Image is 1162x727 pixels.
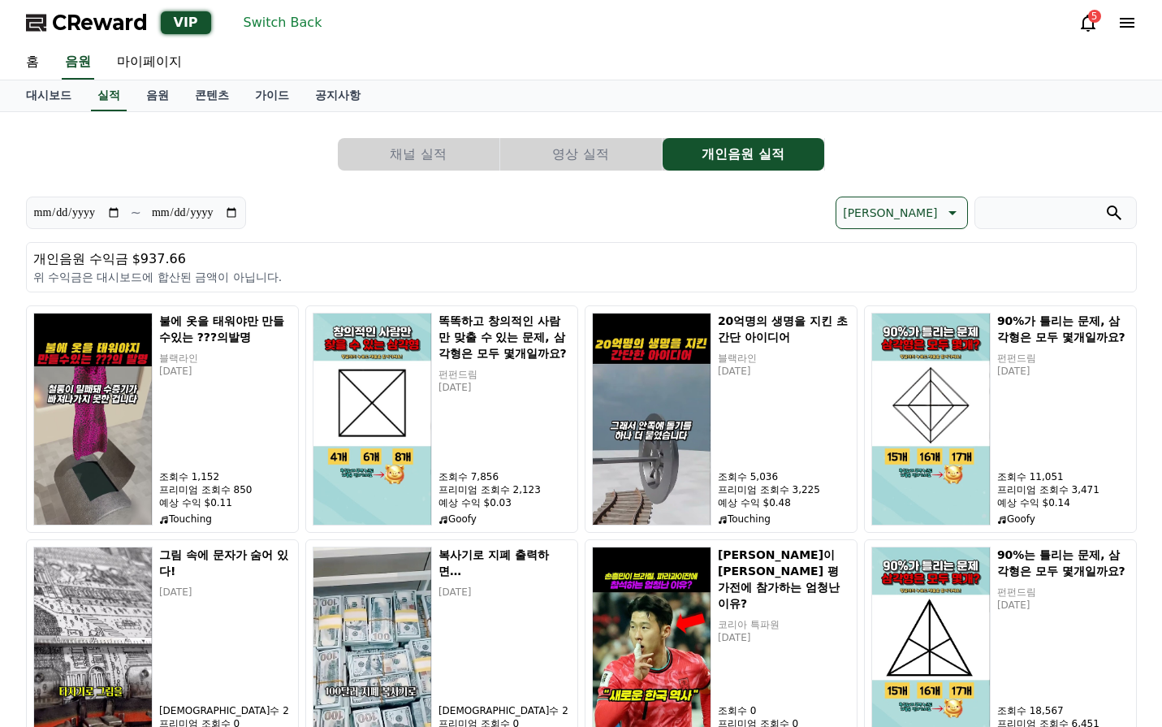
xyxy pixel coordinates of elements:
button: [PERSON_NAME] [836,197,967,229]
p: 위 수익금은 대시보드에 합산된 금액이 아닙니다. [33,269,1130,285]
p: [DEMOGRAPHIC_DATA]수 2 [159,704,292,717]
a: 홈 [13,45,52,80]
a: 공지사항 [302,80,374,111]
a: 불에 옷을 태워야만 만들수있는 ???의발명 불에 옷을 태워야만 만들수있는 ???의발명 블랙라인 [DATE] 조회수 1,152 프리미엄 조회수 850 예상 수익 $0.11 To... [26,305,299,533]
p: 프리미엄 조회수 3,471 [997,483,1130,496]
button: 영상 실적 [500,138,662,171]
a: 채널 실적 [338,138,500,171]
p: Goofy [997,513,1130,526]
p: [DATE] [997,365,1130,378]
a: 5 [1078,13,1098,32]
p: [DATE] [997,599,1130,612]
img: 90%가 틀리는 문제, 삼각형은 모두 몇개일까요? [871,313,991,526]
span: CReward [52,10,148,36]
p: 예상 수익 $0.11 [159,496,292,509]
img: 20억명의 생명을 지킨 초간단 아이디어 [592,313,711,526]
a: 대시보드 [13,80,84,111]
a: 90%가 틀리는 문제, 삼각형은 모두 몇개일까요? 90%가 틀리는 문제, 삼각형은 모두 몇개일까요? 펀펀드림 [DATE] 조회수 11,051 프리미엄 조회수 3,471 예상 ... [864,305,1137,533]
p: [DATE] [159,586,292,599]
div: VIP [161,11,211,34]
button: 채널 실적 [338,138,499,171]
p: [DATE] [438,586,571,599]
p: 조회수 11,051 [997,470,1130,483]
p: 조회수 7,856 [438,470,571,483]
h5: 똑똑하고 창의적인 사람만 맞출 수 있는 문제, 삼각형은 모두 몇개일까요? [438,313,571,361]
p: 예상 수익 $0.48 [718,496,850,509]
p: 조회수 5,036 [718,470,850,483]
p: 펀펀드림 [438,368,571,381]
a: 마이페이지 [104,45,195,80]
p: Touching [718,513,850,526]
a: 콘텐츠 [182,80,242,111]
a: 음원 [133,80,182,111]
p: 프리미엄 조회수 3,225 [718,483,850,496]
p: 조회수 0 [718,704,850,717]
p: 블랙라인 [718,352,850,365]
p: [DATE] [159,365,292,378]
p: [DATE] [438,381,571,394]
p: 예상 수익 $0.14 [997,496,1130,509]
a: 영상 실적 [500,138,663,171]
h5: [PERSON_NAME]이 [PERSON_NAME] 평가전에 참가하는 엄청난 이유? [718,547,850,612]
p: [DEMOGRAPHIC_DATA]수 2 [438,704,571,717]
p: Goofy [438,513,571,526]
p: Touching [159,513,292,526]
h5: 90%가 틀리는 문제, 삼각형은 모두 몇개일까요? [997,313,1130,345]
a: 실적 [91,80,127,111]
h5: 복사기로 지폐 출력하면… [438,547,571,579]
p: 조회수 1,152 [159,470,292,483]
img: 똑똑하고 창의적인 사람만 맞출 수 있는 문제, 삼각형은 모두 몇개일까요? [313,313,432,526]
button: 개인음원 실적 [663,138,824,171]
a: 개인음원 실적 [663,138,825,171]
p: 코리아 특파원 [718,618,850,631]
p: [DATE] [718,631,850,644]
a: 음원 [62,45,94,80]
p: [DATE] [718,365,850,378]
h5: 그림 속에 문자가 숨어 있다! [159,547,292,579]
button: Switch Back [237,10,329,36]
a: 20억명의 생명을 지킨 초간단 아이디어 20억명의 생명을 지킨 초간단 아이디어 블랙라인 [DATE] 조회수 5,036 프리미엄 조회수 3,225 예상 수익 $0.48 Touc... [585,305,857,533]
h5: 불에 옷을 태워야만 만들수있는 ???의발명 [159,313,292,345]
h5: 90%는 틀리는 문제, 삼각형은 모두 몇개일까요? [997,547,1130,579]
p: 프리미엄 조회수 2,123 [438,483,571,496]
p: 개인음원 수익금 $937.66 [33,249,1130,269]
h5: 20억명의 생명을 지킨 초간단 아이디어 [718,313,850,345]
p: 펀펀드림 [997,586,1130,599]
p: 예상 수익 $0.03 [438,496,571,509]
p: 조회수 18,567 [997,704,1130,717]
p: 프리미엄 조회수 850 [159,483,292,496]
p: [PERSON_NAME] [843,201,937,224]
a: 똑똑하고 창의적인 사람만 맞출 수 있는 문제, 삼각형은 모두 몇개일까요? 똑똑하고 창의적인 사람만 맞출 수 있는 문제, 삼각형은 모두 몇개일까요? 펀펀드림 [DATE] 조회수... [305,305,578,533]
div: 5 [1088,10,1101,23]
img: 불에 옷을 태워야만 만들수있는 ???의발명 [33,313,153,526]
a: CReward [26,10,148,36]
p: 블랙라인 [159,352,292,365]
a: 가이드 [242,80,302,111]
p: ~ [131,203,141,223]
p: 펀펀드림 [997,352,1130,365]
